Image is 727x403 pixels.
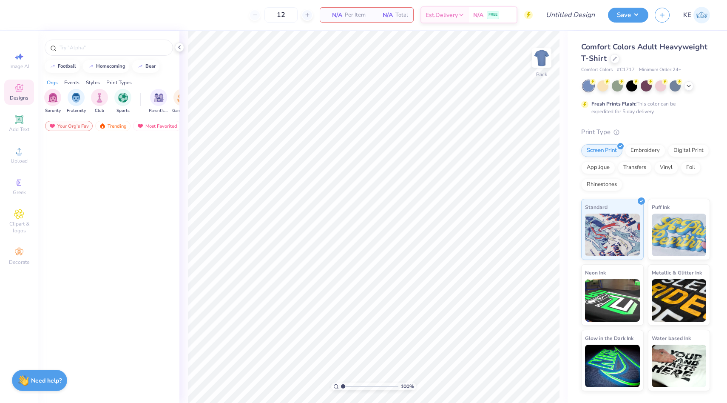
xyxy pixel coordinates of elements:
[114,89,131,114] button: filter button
[585,334,633,343] span: Glow in the Dark Ink
[95,121,131,131] div: Trending
[668,144,709,157] div: Digital Print
[45,108,61,114] span: Sorority
[585,268,606,277] span: Neon Ink
[59,43,168,52] input: Try "Alpha"
[91,89,108,114] button: filter button
[591,100,696,115] div: This color can be expedited for 5 day delivery.
[137,64,144,69] img: trend_line.gif
[654,161,678,174] div: Vinyl
[264,7,298,23] input: – –
[581,161,615,174] div: Applique
[488,12,497,18] span: FREE
[681,161,701,174] div: Foil
[49,123,56,129] img: most_fav.gif
[585,345,640,387] img: Glow in the Dark Ink
[693,7,710,23] img: Kat Edwards
[581,178,622,191] div: Rhinestones
[149,89,168,114] div: filter for Parent's Weekend
[83,60,129,73] button: homecoming
[395,11,408,20] span: Total
[376,11,393,20] span: N/A
[325,11,342,20] span: N/A
[585,214,640,256] img: Standard
[86,79,100,86] div: Styles
[95,108,104,114] span: Club
[154,93,164,103] img: Parent's Weekend Image
[652,268,702,277] span: Metallic & Glitter Ink
[47,79,58,86] div: Orgs
[625,144,665,157] div: Embroidery
[91,89,108,114] div: filter for Club
[45,121,93,131] div: Your Org's Fav
[67,108,86,114] span: Fraternity
[67,89,86,114] button: filter button
[172,108,192,114] span: Game Day
[581,66,613,74] span: Comfort Colors
[48,93,58,103] img: Sorority Image
[11,157,28,164] span: Upload
[608,8,648,23] button: Save
[58,64,76,69] div: football
[591,100,636,107] strong: Fresh Prints Flash:
[683,10,691,20] span: KE
[71,93,81,103] img: Fraternity Image
[539,6,602,23] input: Untitled Design
[652,334,691,343] span: Water based Ink
[345,11,366,20] span: Per Item
[99,123,106,129] img: trending.gif
[652,203,670,212] span: Puff Ink
[585,279,640,322] img: Neon Ink
[132,60,159,73] button: bear
[114,89,131,114] div: filter for Sports
[9,63,29,70] span: Image AI
[133,121,181,131] div: Most Favorited
[639,66,682,74] span: Minimum Order: 24 +
[652,345,707,387] img: Water based Ink
[145,64,156,69] div: bear
[652,214,707,256] img: Puff Ink
[96,64,125,69] div: homecoming
[585,203,608,212] span: Standard
[618,161,652,174] div: Transfers
[533,49,550,66] img: Back
[88,64,94,69] img: trend_line.gif
[116,108,130,114] span: Sports
[137,123,144,129] img: most_fav.gif
[536,71,547,78] div: Back
[400,383,414,390] span: 100 %
[118,93,128,103] img: Sports Image
[652,279,707,322] img: Metallic & Glitter Ink
[95,93,104,103] img: Club Image
[581,144,622,157] div: Screen Print
[9,126,29,133] span: Add Text
[10,94,28,101] span: Designs
[581,42,707,63] span: Comfort Colors Adult Heavyweight T-Shirt
[426,11,458,20] span: Est. Delivery
[9,259,29,266] span: Decorate
[617,66,635,74] span: # C1717
[683,7,710,23] a: KE
[4,220,34,234] span: Clipart & logos
[13,189,26,196] span: Greek
[106,79,132,86] div: Print Types
[31,377,62,385] strong: Need help?
[44,89,61,114] button: filter button
[149,89,168,114] button: filter button
[44,89,61,114] div: filter for Sorority
[172,89,192,114] div: filter for Game Day
[67,89,86,114] div: filter for Fraternity
[49,64,56,69] img: trend_line.gif
[64,79,80,86] div: Events
[45,60,80,73] button: football
[172,89,192,114] button: filter button
[581,127,710,137] div: Print Type
[177,93,187,103] img: Game Day Image
[149,108,168,114] span: Parent's Weekend
[473,11,483,20] span: N/A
